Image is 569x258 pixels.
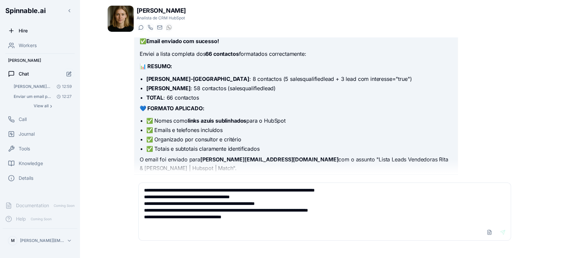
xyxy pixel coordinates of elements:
button: WhatsApp [165,23,173,31]
span: Ola Beatriz!! acede ao hubspot e envia-me os contactos do contact owner Manuel Perestrelo que se ... [14,84,51,89]
li: : 58 contactos (salesqualifiedlead) [146,84,452,92]
span: Knowledge [19,160,43,167]
strong: TOTAL [146,94,163,101]
button: M[PERSON_NAME][EMAIL_ADDRESS][DOMAIN_NAME] [5,234,75,247]
span: Journal [19,131,35,137]
span: Chat [19,71,29,77]
span: Details [19,175,33,181]
span: Help [16,216,26,222]
span: Documentation [16,202,49,209]
h1: [PERSON_NAME] [137,6,186,15]
span: Call [19,116,27,123]
span: Workers [19,42,37,49]
div: [PERSON_NAME] [3,55,77,66]
span: Tools [19,145,30,152]
span: Coming Soon [29,216,54,222]
p: ✅ [140,37,452,46]
strong: [PERSON_NAME][EMAIL_ADDRESS][DOMAIN_NAME] [200,156,338,163]
img: Beatriz Laine [108,6,134,32]
p: O email foi enviado para com o assunto "Lista Leads Vendedoras Rita & [PERSON_NAME] | Hubspot | M... [140,155,452,172]
button: Start a call with Beatriz Laine [146,23,154,31]
li: ✅ Nomes como para o HubSpot [146,117,452,125]
span: 12:59 [54,84,72,89]
strong: 📊 RESUMO: [140,63,172,70]
strong: 66 contactos [205,50,239,57]
button: Show all conversations [11,102,75,110]
strong: Email enviado com sucesso! [146,38,219,44]
li: ✅ Organizado por consultor e critério [146,135,452,143]
li: ✅ Emails e telefones incluídos [146,126,452,134]
p: Analista de CRM HubSpot [137,15,186,21]
p: Enviei a lista completa dos formatados correctamente: [140,50,452,58]
span: Hire [19,27,28,34]
button: Open conversation: Ola Beatriz!! acede ao hubspot e envia-me os contactos do contact owner Manuel... [11,82,75,91]
strong: [PERSON_NAME]-[GEOGRAPHIC_DATA] [146,76,249,82]
li: ✅ Totais e subtotais claramente identificados [146,145,452,153]
span: Spinnable [5,7,46,15]
span: .ai [38,7,46,15]
button: Start a chat with Beatriz Laine [137,23,145,31]
strong: 💙 FORMATO APLICADO: [140,105,204,112]
li: : 8 contactos (5 salesqualifiedlead + 3 lead com interesse="true") [146,75,452,83]
span: 12:27 [54,94,72,99]
span: Coming Soon [52,203,77,209]
span: Enviar um email para matilde@matchrealestate.pt com o assunto "Piada do Dia | Real Estate 🏠" e um... [14,94,51,99]
button: Start new chat [63,68,75,80]
strong: links azuis sublinhados [188,117,246,124]
strong: [PERSON_NAME] [146,85,191,92]
li: : 66 contactos [146,94,452,102]
p: [PERSON_NAME][EMAIL_ADDRESS][DOMAIN_NAME] [20,238,64,243]
button: Open conversation: Enviar um email para matilde@matchrealestate.pt com o assunto "Piada do Dia | ... [11,92,75,101]
img: WhatsApp [166,25,172,30]
button: Send email to beatriz.laine@getspinnable.ai [155,23,163,31]
span: › [50,103,52,109]
span: M [11,238,15,243]
span: View all [34,103,49,109]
